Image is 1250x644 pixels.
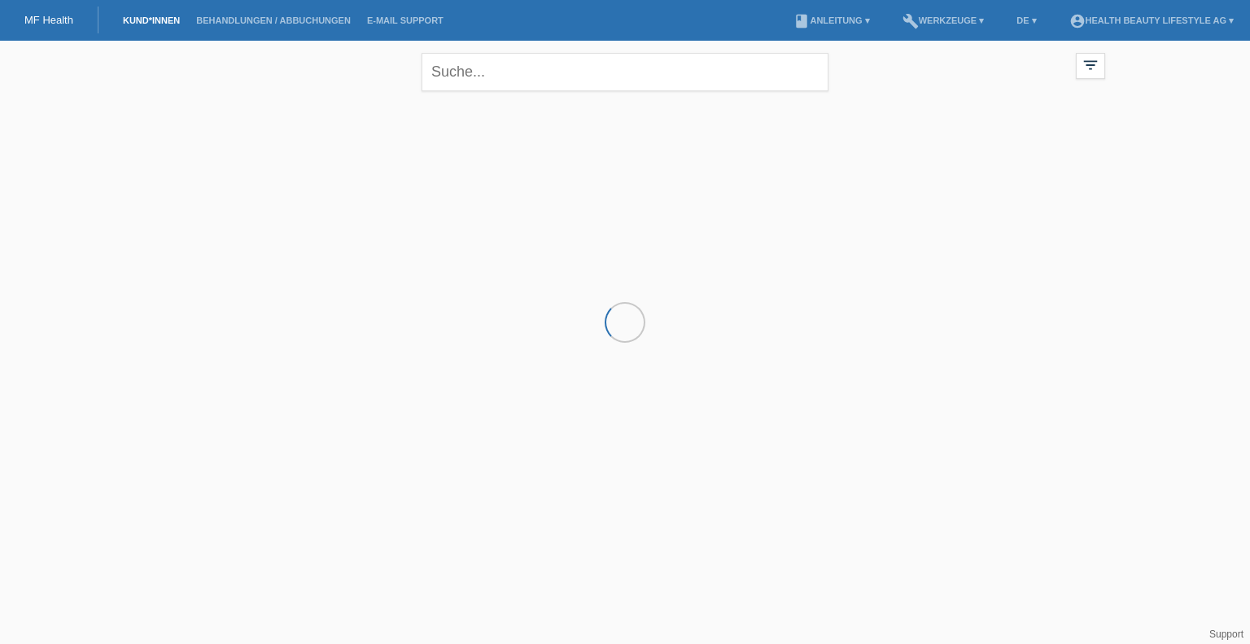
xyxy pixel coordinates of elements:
[115,15,188,25] a: Kund*innen
[1008,15,1044,25] a: DE ▾
[422,53,828,91] input: Suche...
[1061,15,1242,25] a: account_circleHealth Beauty Lifestyle AG ▾
[188,15,359,25] a: Behandlungen / Abbuchungen
[785,15,877,25] a: bookAnleitung ▾
[359,15,452,25] a: E-Mail Support
[894,15,993,25] a: buildWerkzeuge ▾
[1209,629,1243,640] a: Support
[793,13,810,29] i: book
[1082,56,1099,74] i: filter_list
[1069,13,1086,29] i: account_circle
[24,14,73,26] a: MF Health
[903,13,919,29] i: build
